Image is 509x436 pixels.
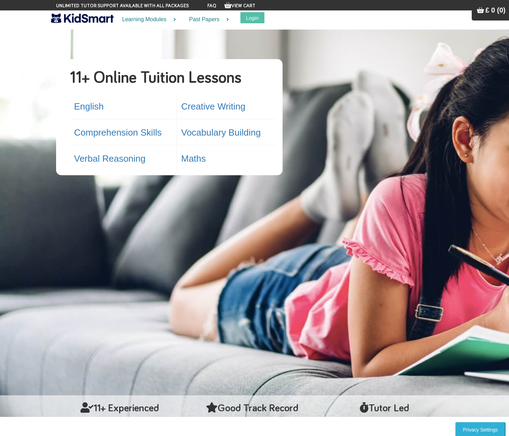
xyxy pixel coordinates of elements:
a: Learning Modules [114,10,180,29]
h1: 11+ Online Tuition Lessons [70,70,276,86]
a: View Cart [224,3,255,8]
a: Verbal Reasoning [74,153,146,164]
h3: Good Track Record [188,402,316,413]
a: FAQ [207,3,216,8]
h3: Tutor Led [321,402,448,413]
img: Your items in the shopping basket [224,2,231,9]
a: Past Papers [180,10,233,29]
img: KidSmart logo [51,12,114,24]
a: Vocabulary Building [181,127,261,138]
a: Comprehension Skills [74,127,162,138]
a: Creative Writing [181,101,245,112]
h3: 11+ Experienced [56,402,183,413]
img: Your items in the shopping basket [477,7,484,14]
a: English [74,101,104,112]
span: Unlimited tutor support available with all packages [56,2,189,9]
button: Login [240,12,264,23]
span: £ 0 (0) [485,6,506,14]
a: Maths [181,153,206,164]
